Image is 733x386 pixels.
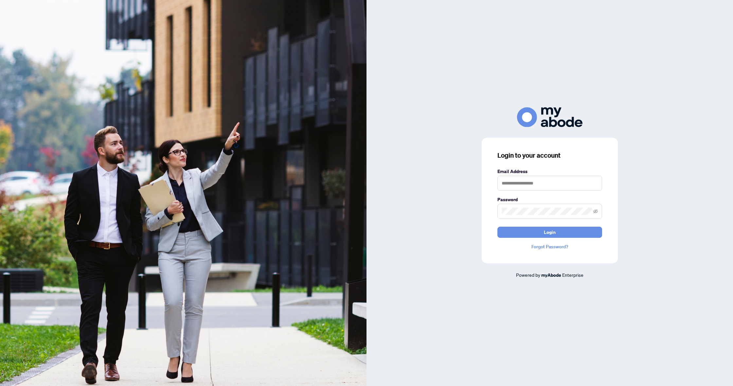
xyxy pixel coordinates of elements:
[562,272,583,278] span: Enterprise
[517,107,582,127] img: ma-logo
[541,272,561,279] a: myAbode
[497,196,602,203] label: Password
[593,209,598,214] span: eye-invisible
[516,272,540,278] span: Powered by
[497,243,602,250] a: Forgot Password?
[544,227,556,237] span: Login
[497,168,602,175] label: Email Address
[497,227,602,238] button: Login
[497,151,602,160] h3: Login to your account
